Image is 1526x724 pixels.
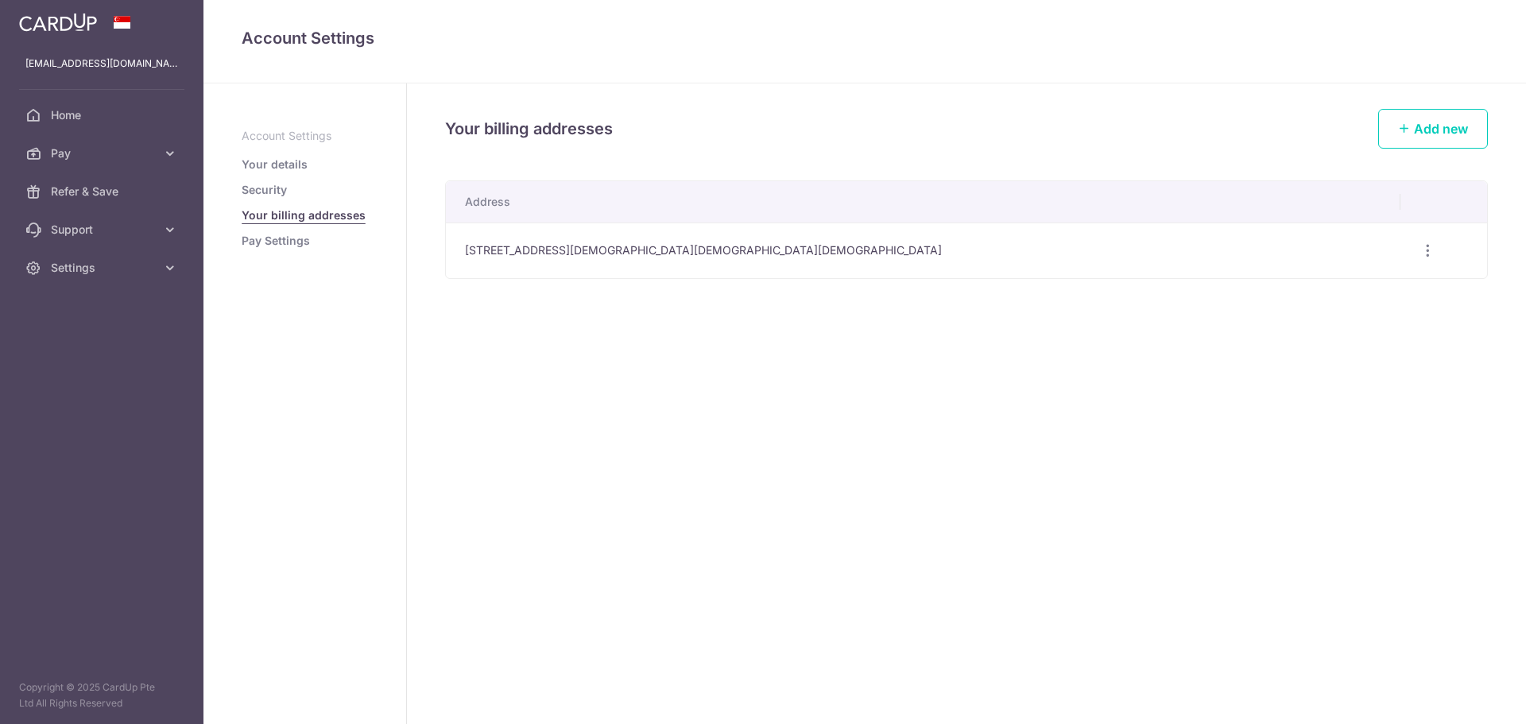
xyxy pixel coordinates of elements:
[51,260,156,276] span: Settings
[445,116,613,141] h4: Your billing addresses
[242,25,1488,51] h4: Account Settings
[242,207,366,223] a: Your billing addresses
[51,184,156,199] span: Refer & Save
[242,157,308,172] a: Your details
[1414,121,1468,137] span: Add new
[36,11,68,25] span: Help
[242,182,287,198] a: Security
[446,181,1400,223] th: Address
[446,223,1400,278] td: [STREET_ADDRESS][DEMOGRAPHIC_DATA][DEMOGRAPHIC_DATA][DEMOGRAPHIC_DATA]
[1378,109,1488,149] a: Add new
[51,145,156,161] span: Pay
[25,56,178,72] p: [EMAIL_ADDRESS][DOMAIN_NAME]
[242,128,368,144] p: Account Settings
[51,222,156,238] span: Support
[242,233,310,249] a: Pay Settings
[19,13,97,32] img: CardUp
[51,107,156,123] span: Home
